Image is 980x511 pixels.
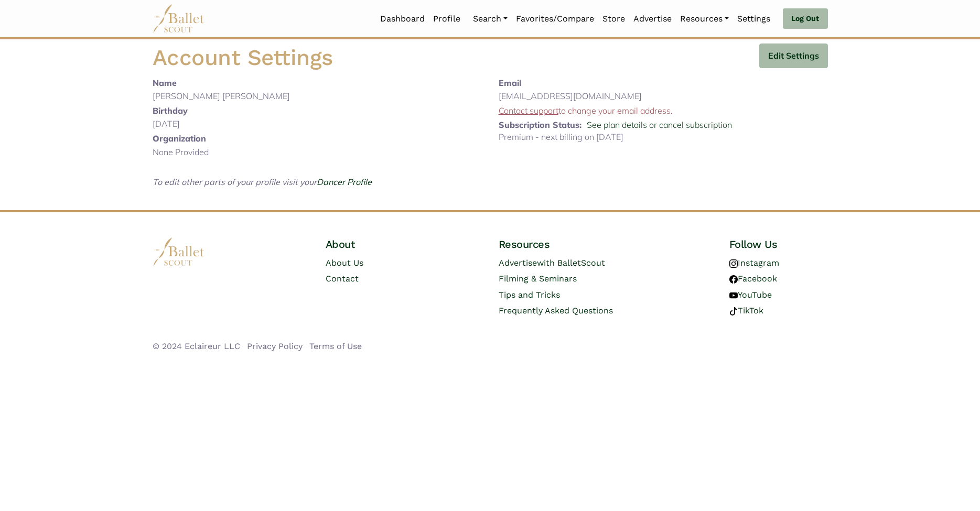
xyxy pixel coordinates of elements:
b: Subscription Status: [499,119,581,130]
a: Dashboard [376,8,429,30]
a: Resources [676,8,733,30]
p: to change your email address. [499,104,828,118]
i: To edit other parts of your profile visit your [153,177,372,187]
a: About Us [326,258,363,268]
a: Frequently Asked Questions [499,306,613,316]
b: Email [499,78,521,88]
a: Store [598,8,629,30]
a: Log Out [783,8,827,29]
span: [PERSON_NAME] [153,91,220,101]
a: Instagram [729,258,779,268]
a: Profile [429,8,465,30]
span: with BalletScout [537,258,605,268]
a: See plan details or cancel subscription [587,119,732,130]
a: Privacy Policy [247,341,303,351]
img: instagram logo [729,259,738,268]
h4: Resources [499,237,655,251]
p: [DATE] [153,117,482,131]
a: Facebook [729,274,777,284]
h1: Account Settings [153,44,333,72]
a: Settings [733,8,774,30]
a: Tips and Tricks [499,290,560,300]
b: Birthday [153,105,188,116]
li: © 2024 Eclaireur LLC [153,340,240,353]
h4: About [326,237,424,251]
a: Favorites/Compare [512,8,598,30]
p: Premium - next billing on [DATE] [499,131,828,144]
a: Terms of Use [309,341,362,351]
b: Organization [153,133,206,144]
b: Name [153,78,177,88]
span: [PERSON_NAME] [222,91,290,101]
a: Dancer Profile [317,177,372,187]
button: Edit Settings [759,44,828,68]
img: logo [153,237,205,266]
img: tiktok logo [729,307,738,316]
p: [EMAIL_ADDRESS][DOMAIN_NAME] [499,90,828,103]
a: TikTok [729,306,763,316]
p: None Provided [153,146,482,159]
a: Contact [326,274,359,284]
a: Contact support [499,105,558,116]
a: Search [469,8,512,30]
img: facebook logo [729,275,738,284]
a: Filming & Seminars [499,274,577,284]
h4: Follow Us [729,237,828,251]
a: YouTube [729,290,772,300]
a: Advertise [629,8,676,30]
a: Advertisewith BalletScout [499,258,605,268]
img: youtube logo [729,291,738,300]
